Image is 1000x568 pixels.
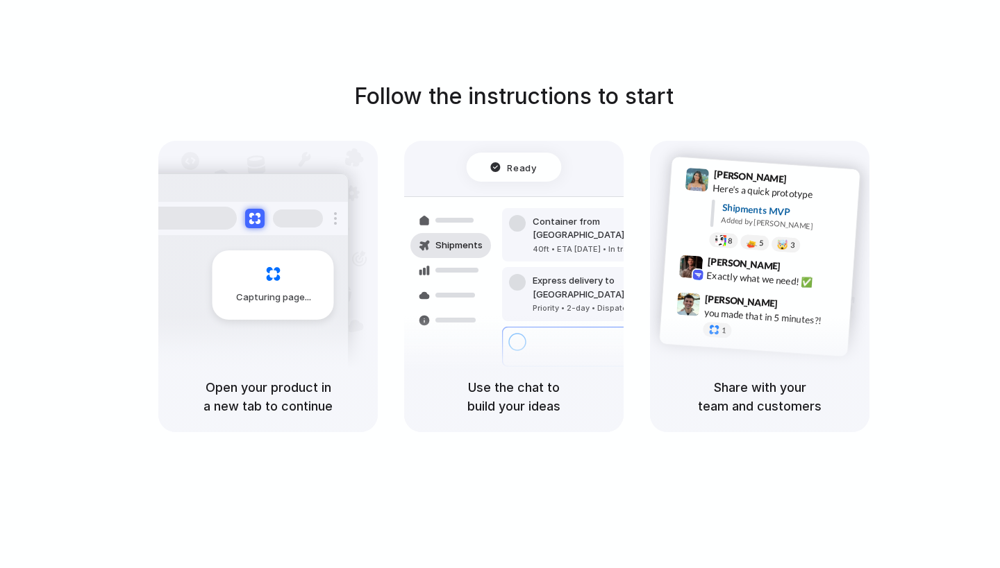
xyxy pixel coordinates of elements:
div: Here's a quick prototype [712,180,851,204]
span: 8 [728,236,733,244]
div: Express delivery to [GEOGRAPHIC_DATA] [533,274,683,301]
div: Exactly what we need! ✅ [706,268,845,291]
div: Added by [PERSON_NAME] [721,214,849,234]
span: [PERSON_NAME] [713,166,787,187]
span: Ready [508,160,537,174]
div: 🤯 [777,239,789,250]
div: Shipments MVP [722,200,850,223]
h5: Open your product in a new tab to continue [175,378,361,415]
div: Priority • 2-day • Dispatched [533,302,683,314]
span: 9:47 AM [782,298,810,314]
span: Shipments [435,239,483,252]
h5: Use the chat to build your ideas [421,378,607,415]
div: 40ft • ETA [DATE] • In transit [533,243,683,255]
span: 9:42 AM [785,260,813,277]
h1: Follow the instructions to start [354,80,674,113]
span: 9:41 AM [791,173,819,189]
span: Capturing page [236,291,313,304]
div: Container from [GEOGRAPHIC_DATA] [533,215,683,242]
h5: Share with your team and customers [667,378,853,415]
span: 5 [759,239,764,246]
span: 1 [722,326,726,334]
span: [PERSON_NAME] [707,253,781,273]
div: you made that in 5 minutes?! [703,305,842,329]
span: [PERSON_NAME] [705,291,778,311]
span: 3 [790,241,795,248]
